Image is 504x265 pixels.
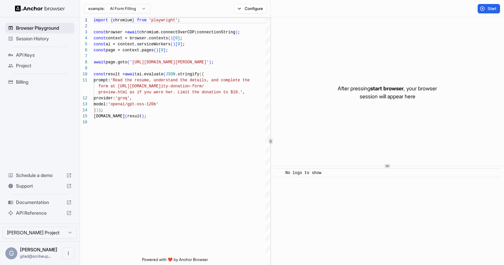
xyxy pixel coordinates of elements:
span: ​ [277,170,280,176]
div: Billing [5,77,74,87]
span: ( [127,60,130,65]
button: Open menu [62,247,74,259]
div: 6 [80,47,87,53]
span: ( [154,48,156,53]
span: ; [211,60,214,65]
span: const [94,48,106,53]
span: ( [170,42,173,47]
span: Browser Playground [16,25,72,31]
span: form at [URL][DOMAIN_NAME] [98,84,161,89]
div: 1 [80,17,87,23]
span: API Reference [16,210,64,216]
span: page.goto [106,60,127,65]
span: page = context.pages [106,48,154,53]
span: ( [194,30,197,35]
div: 14 [80,107,87,113]
span: ; [178,18,180,23]
span: ] [180,42,182,47]
span: example: [88,6,105,11]
span: provider: [94,96,115,101]
span: chromium.connectOverCDP [139,30,195,35]
p: After pressing , your browser session will appear here [338,84,437,100]
span: 0 [178,42,180,47]
span: await [125,72,137,77]
div: 15 [80,113,87,119]
button: Configure [234,4,267,13]
span: await [127,30,139,35]
span: lete the [230,78,250,83]
span: , [130,96,132,101]
span: const [94,72,106,77]
span: connectionString [197,30,235,35]
div: 5 [80,41,87,47]
div: Project [5,60,74,71]
span: n to $10.' [218,90,242,95]
img: Anchor Logo [15,5,65,12]
span: Schedule a demo [16,172,64,179]
div: 10 [80,71,87,77]
span: result [127,114,142,119]
div: API Reference [5,208,74,218]
button: Start [478,4,500,13]
span: browser = [106,30,127,35]
span: 0 [175,36,178,41]
span: No logs to show [285,171,321,175]
div: Browser Playground [5,23,74,33]
div: 9 [80,65,87,71]
span: context = browser.contexts [106,36,168,41]
span: Gilad Spitzer [20,247,57,252]
span: ( [168,36,170,41]
span: ; [101,108,103,113]
span: ( [125,114,127,119]
span: const [94,36,106,41]
span: ( [163,72,166,77]
span: { [110,18,113,23]
span: Documentation [16,199,64,206]
span: const [94,42,106,47]
span: [DOMAIN_NAME] [94,114,125,119]
span: { [202,72,204,77]
span: ) [209,60,211,65]
span: chromium [113,18,132,23]
span: Session History [16,35,72,42]
span: import [94,18,108,23]
span: result = [106,72,125,77]
span: ; [166,48,168,53]
span: [ [175,42,178,47]
span: 0 [161,48,163,53]
span: ai = context.serviceWorkers [106,42,170,47]
span: ity-donation-form/ [161,84,204,89]
div: 7 [80,53,87,59]
span: 'playwright' [149,18,178,23]
span: ; [238,30,240,35]
div: 2 [80,23,87,29]
span: ) [98,108,101,113]
span: const [94,30,106,35]
span: [ [173,36,175,41]
div: 16 [80,119,87,125]
span: model: [94,102,108,107]
span: ) [235,30,238,35]
span: ( [199,72,202,77]
span: Billing [16,79,72,85]
span: ) [173,42,175,47]
span: preview.html as if you were her. Limit the donatio [98,90,218,95]
span: 'Read the resume, understand the details, and comp [110,78,230,83]
span: ] [163,48,166,53]
span: JSON [166,72,175,77]
span: from [137,18,147,23]
div: Schedule a demo [5,170,74,181]
div: API Keys [5,50,74,60]
span: 'groq' [115,96,130,101]
span: .stringify [175,72,199,77]
span: prompt: [94,78,110,83]
span: gilad@scribeup.io [20,254,51,259]
span: 'openai/gpt-oss-120b' [108,102,158,107]
span: ; [144,114,146,119]
span: ) [96,108,98,113]
div: 3 [80,29,87,35]
span: } [94,108,96,113]
span: ] [178,36,180,41]
span: ; [182,42,185,47]
div: Documentation [5,197,74,208]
